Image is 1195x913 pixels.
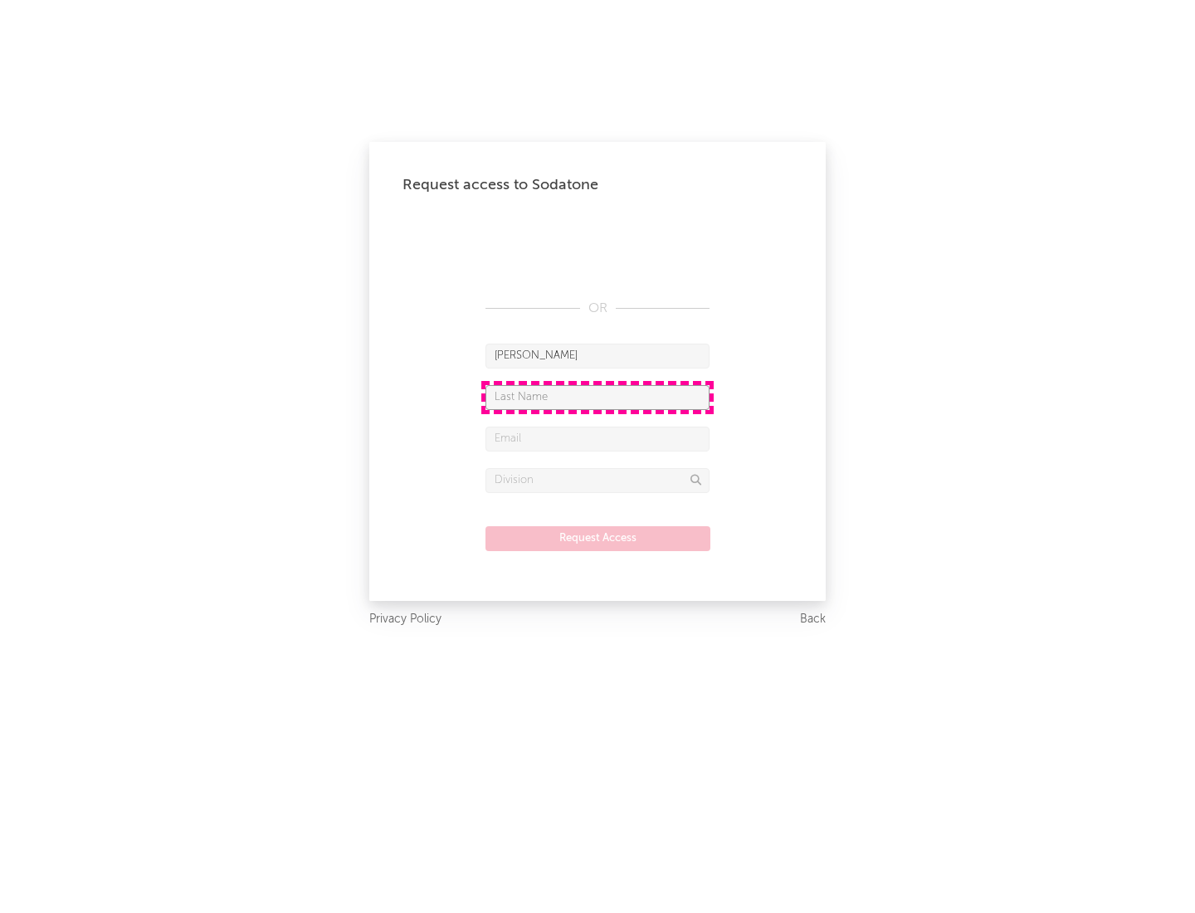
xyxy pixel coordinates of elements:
input: Division [485,468,710,493]
div: OR [485,299,710,319]
div: Request access to Sodatone [402,175,793,195]
input: First Name [485,344,710,369]
input: Last Name [485,385,710,410]
a: Back [800,609,826,630]
input: Email [485,427,710,452]
a: Privacy Policy [369,609,441,630]
button: Request Access [485,526,710,551]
